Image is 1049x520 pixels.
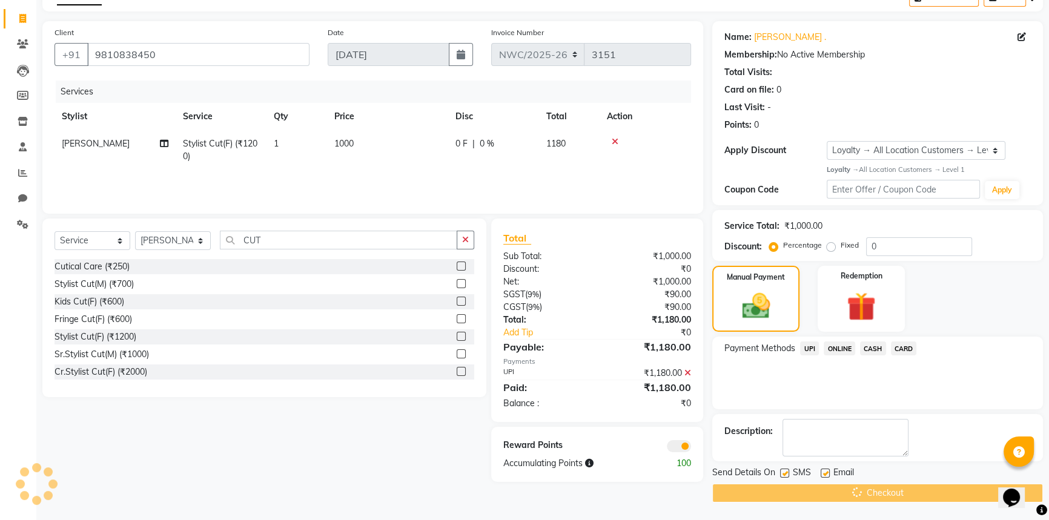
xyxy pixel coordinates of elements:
div: ₹1,000.00 [784,220,822,232]
th: Stylist [55,103,176,130]
label: Client [55,27,74,38]
div: ₹1,180.00 [597,340,700,354]
div: Last Visit: [724,101,765,114]
span: 9% [528,302,540,312]
iframe: chat widget [998,472,1037,508]
span: 0 F [455,137,468,150]
div: Total: [494,314,597,326]
div: ( ) [494,288,597,301]
div: Cr.Stylist Cut(F) (₹2000) [55,366,147,378]
div: Paid: [494,380,597,395]
span: [PERSON_NAME] [62,138,130,149]
span: Email [833,466,854,481]
span: SMS [793,466,811,481]
input: Search by Name/Mobile/Email/Code [87,43,309,66]
div: ₹0 [614,326,700,339]
div: Discount: [494,263,597,275]
span: Send Details On [712,466,775,481]
input: Enter Offer / Coupon Code [827,180,980,199]
th: Price [327,103,448,130]
th: Action [600,103,691,130]
label: Percentage [783,240,822,251]
span: 0 % [480,137,494,150]
span: Payment Methods [724,342,795,355]
th: Service [176,103,266,130]
span: 9% [528,289,539,299]
div: Payable: [494,340,597,354]
img: _cash.svg [733,290,779,322]
div: ₹90.00 [597,301,700,314]
strong: Loyalty → [827,165,859,174]
div: ₹1,180.00 [597,367,700,380]
a: Add Tip [494,326,615,339]
div: Membership: [724,48,777,61]
div: Net: [494,275,597,288]
div: ( ) [494,301,597,314]
div: ₹1,000.00 [597,275,700,288]
div: Name: [724,31,752,44]
span: UPI [800,341,819,355]
label: Fixed [841,240,859,251]
span: 1 [274,138,279,149]
div: ₹0 [597,397,700,410]
span: 1180 [546,138,566,149]
div: ₹0 [597,263,700,275]
div: Card on file: [724,84,774,96]
div: Stylist Cut(M) (₹700) [55,278,134,291]
div: Apply Discount [724,144,827,157]
div: Discount: [724,240,762,253]
div: ₹1,180.00 [597,380,700,395]
th: Total [539,103,600,130]
div: Points: [724,119,752,131]
span: CARD [891,341,917,355]
span: Stylist Cut(F) (₹1200) [183,138,257,162]
label: Invoice Number [491,27,544,38]
div: Fringe Cut(F) (₹600) [55,313,132,326]
div: ₹90.00 [597,288,700,301]
span: Total [503,232,531,245]
th: Disc [448,103,539,130]
div: Sub Total: [494,250,597,263]
div: Stylist Cut(F) (₹1200) [55,331,136,343]
div: 0 [754,119,759,131]
th: Qty [266,103,327,130]
a: [PERSON_NAME] . [754,31,826,44]
span: ONLINE [824,341,855,355]
div: - [767,101,771,114]
div: All Location Customers → Level 1 [827,165,1031,175]
div: Payments [503,357,692,367]
div: No Active Membership [724,48,1031,61]
div: 0 [776,84,781,96]
div: UPI [494,367,597,380]
input: Search or Scan [220,231,457,249]
div: Accumulating Points [494,457,649,470]
label: Manual Payment [727,272,785,283]
label: Date [328,27,344,38]
span: SGST [503,289,525,300]
div: Reward Points [494,439,597,452]
div: Cutical Care (₹250) [55,260,130,273]
img: _gift.svg [838,289,885,325]
div: Coupon Code [724,183,827,196]
div: Kids Cut(F) (₹600) [55,295,124,308]
div: 100 [649,457,700,470]
div: ₹1,000.00 [597,250,700,263]
div: Description: [724,425,773,438]
div: Sr.Stylist Cut(M) (₹1000) [55,348,149,361]
span: 1000 [334,138,354,149]
div: Balance : [494,397,597,410]
span: CGST [503,301,526,312]
div: Services [56,81,700,103]
span: | [472,137,475,150]
span: CASH [860,341,886,355]
div: ₹1,180.00 [597,314,700,326]
div: Service Total: [724,220,779,232]
label: Redemption [841,271,882,281]
button: Apply [985,181,1019,199]
div: Total Visits: [724,66,772,79]
button: +91 [55,43,88,66]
